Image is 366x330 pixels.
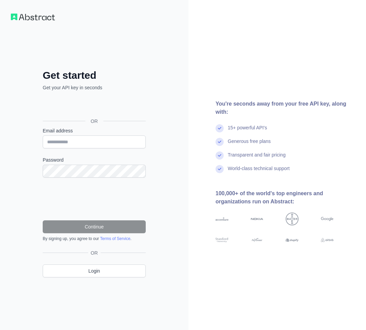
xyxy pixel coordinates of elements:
[228,138,271,151] div: Generous free plans
[321,213,334,225] img: google
[286,237,299,243] img: shopify
[88,250,101,256] span: OR
[216,165,224,173] img: check mark
[321,237,334,243] img: airbnb
[228,124,267,138] div: 15+ powerful API's
[43,84,146,91] p: Get your API key in seconds
[11,14,55,20] img: Workflow
[39,98,148,113] iframe: Sign in with Google Button
[216,151,224,160] img: check mark
[85,118,103,125] span: OR
[43,264,146,277] a: Login
[216,100,355,116] div: You're seconds away from your free API key, along with:
[43,220,146,233] button: Continue
[43,127,146,134] label: Email address
[100,236,130,241] a: Terms of Service
[43,69,146,81] h2: Get started
[228,165,290,179] div: World-class technical support
[43,157,146,163] label: Password
[216,189,355,206] div: 100,000+ of the world's top engineers and organizations run on Abstract:
[251,237,264,243] img: payoneer
[228,151,286,165] div: Transparent and fair pricing
[43,236,146,241] div: By signing up, you agree to our .
[216,138,224,146] img: check mark
[43,186,146,212] iframe: reCAPTCHA
[216,213,228,225] img: accenture
[216,124,224,132] img: check mark
[216,237,228,243] img: stanford university
[286,213,299,225] img: bayer
[251,213,264,225] img: nokia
